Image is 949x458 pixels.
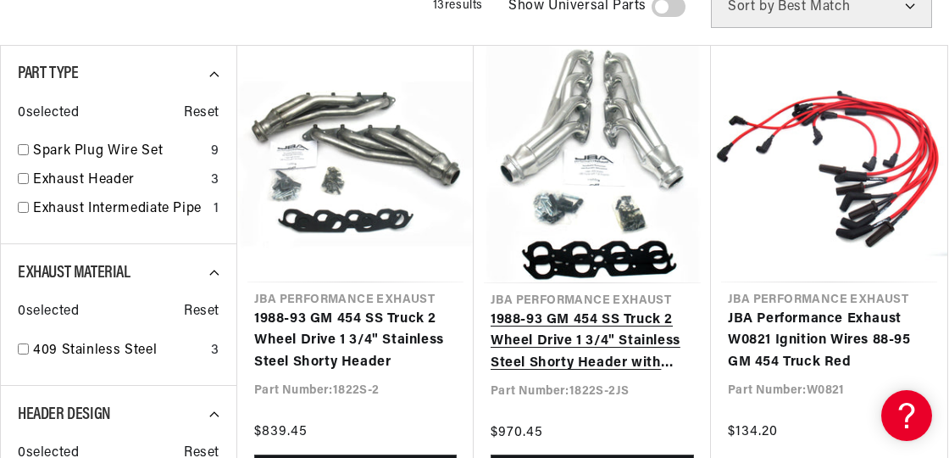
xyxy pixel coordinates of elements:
[18,406,111,423] span: Header Design
[33,170,204,192] a: Exhaust Header
[18,103,79,125] span: 0 selected
[211,141,219,163] div: 9
[33,198,207,221] a: Exhaust Intermediate Pipe
[728,309,930,374] a: JBA Performance Exhaust W0821 Ignition Wires 88-95 GM 454 Truck Red
[214,198,219,221] div: 1
[491,310,694,375] a: 1988-93 GM 454 SS Truck 2 Wheel Drive 1 3/4" Stainless Steel Shorty Header with Metallic Ceramic ...
[184,301,219,323] span: Reset
[254,309,457,374] a: 1988-93 GM 454 SS Truck 2 Wheel Drive 1 3/4" Stainless Steel Shorty Header
[184,103,219,125] span: Reset
[33,141,204,163] a: Spark Plug Wire Set
[18,265,130,282] span: Exhaust Material
[18,65,78,82] span: Part Type
[18,301,79,323] span: 0 selected
[211,170,219,192] div: 3
[211,340,219,362] div: 3
[33,340,204,362] a: 409 Stainless Steel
